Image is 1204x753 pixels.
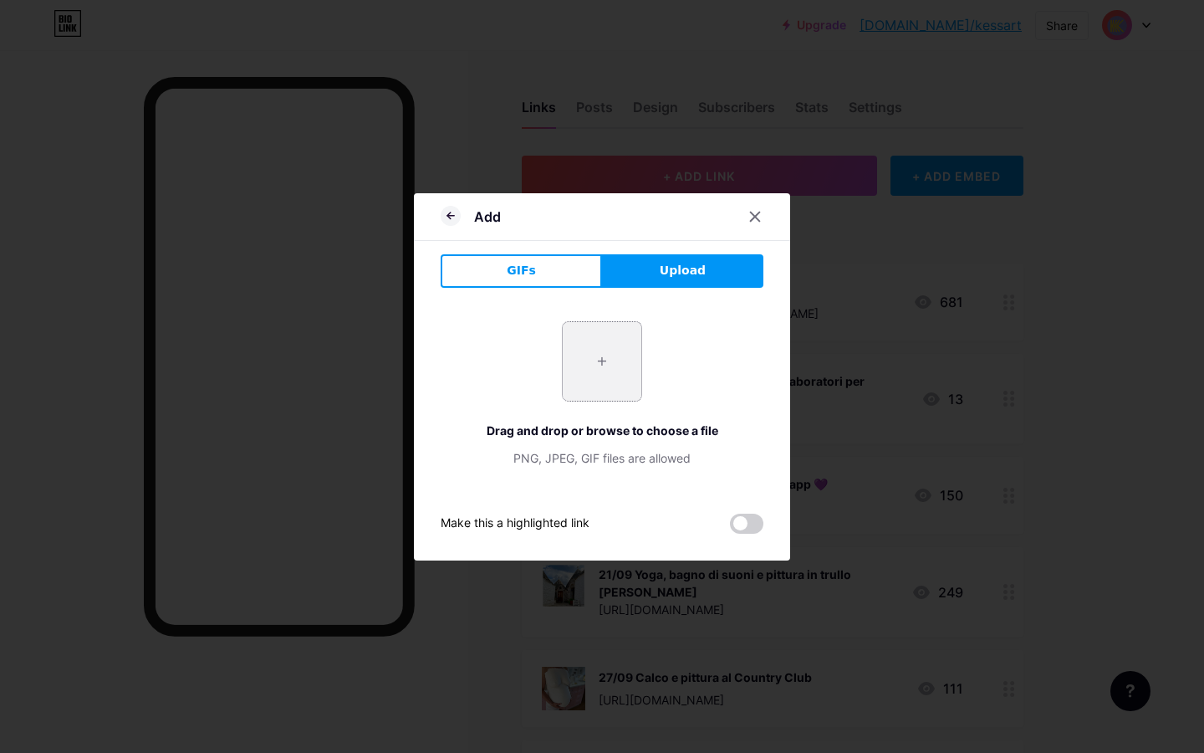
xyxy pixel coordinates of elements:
[441,422,763,439] div: Drag and drop or browse to choose a file
[507,262,536,279] span: GIFs
[441,449,763,467] div: PNG, JPEG, GIF files are allowed
[602,254,763,288] button: Upload
[441,254,602,288] button: GIFs
[441,514,589,534] div: Make this a highlighted link
[474,207,501,227] div: Add
[660,262,706,279] span: Upload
